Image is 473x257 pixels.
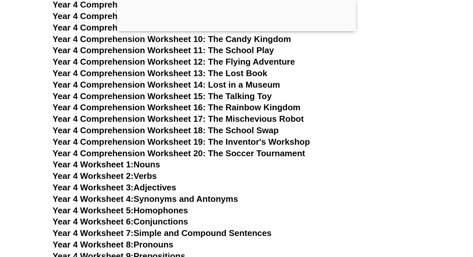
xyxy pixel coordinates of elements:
[53,160,134,169] span: Year 4 Worksheet 1:
[53,205,188,215] a: Year 4 Worksheet 5:Homophones
[53,217,134,226] span: Year 4 Worksheet 6:
[53,171,157,181] a: Year 4 Worksheet 2:Verbs
[53,160,160,169] a: Year 4 Worksheet 1:Nouns
[53,194,238,204] a: Year 4 Worksheet 4:Synonyms and Antonyms
[53,91,272,101] a: Year 4 Comprehension Worksheet 15: The Talking Toy
[53,45,274,55] a: Year 4 Comprehension Worksheet 11: The School Play
[53,194,134,204] span: Year 4 Worksheet 4:
[53,34,291,44] a: Year 4 Comprehension Worksheet 10: The Candy Kingdom
[53,11,315,21] a: Year 4 Comprehension Worksheet 8: The Animal Adventure Club
[53,240,173,249] a: Year 4 Worksheet 8:Pronouns
[53,125,279,135] a: Year 4 Comprehension Worksheet 18: The School Swap
[53,102,301,112] a: Year 4 Comprehension Worksheet 16: The Rainbow Kingdom
[53,80,280,90] a: Year 4 Comprehension Worksheet 14: Lost in a Museum
[53,228,272,238] a: Year 4 Worksheet 7:Simple and Compound Sentences
[53,171,134,181] span: Year 4 Worksheet 2:
[53,182,134,192] span: Year 4 Worksheet 3:
[53,148,305,158] a: Year 4 Comprehension Worksheet 20: The Soccer Tournament
[53,114,304,124] a: Year 4 Comprehension Worksheet 17: The Mischevious Robot
[53,240,134,249] span: Year 4 Worksheet 8:
[53,68,267,78] a: Year 4 Comprehension Worksheet 13: The Lost Book
[53,228,134,238] span: Year 4 Worksheet 7:
[53,137,310,147] a: Year 4 Comprehension Worksheet 19: The Inventor's Workshop
[53,205,134,215] span: Year 4 Worksheet 5:
[53,23,302,32] a: Year 4 Comprehension Worksheet 9: The School Science Fair
[361,183,473,257] iframe: Chat Widget
[53,182,176,192] a: Year 4 Worksheet 3:Adjectives
[53,57,295,67] a: Year 4 Comprehension Worksheet 12: The Flying Adventure
[53,217,188,226] a: Year 4 Worksheet 6:Conjunctions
